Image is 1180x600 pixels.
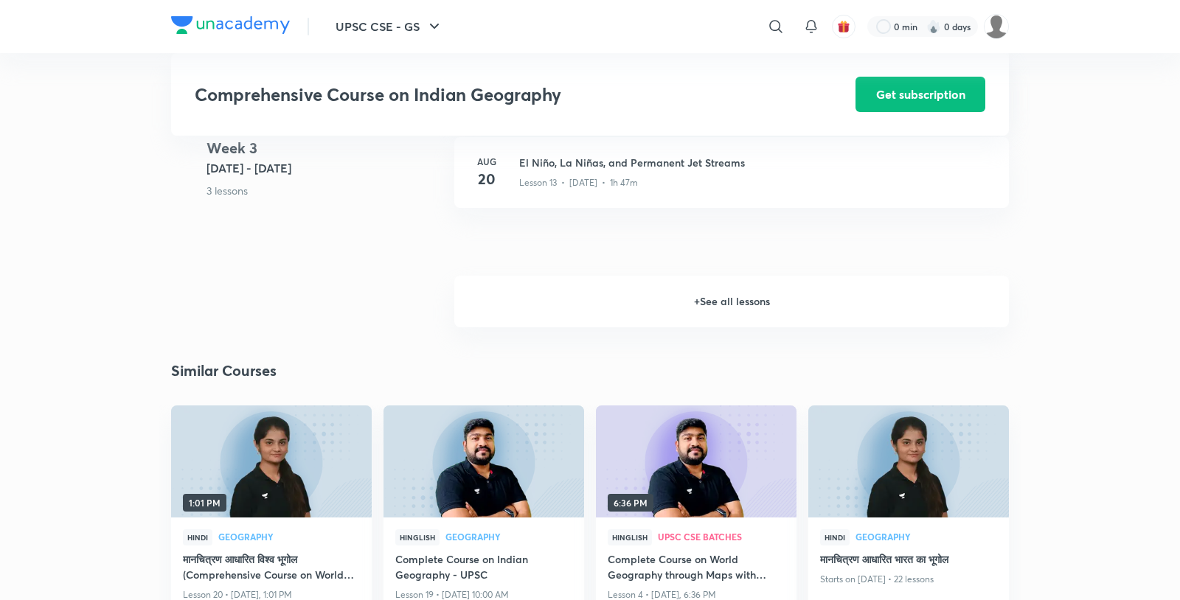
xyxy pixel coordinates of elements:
[519,176,638,189] p: Lesson 13 • [DATE] • 1h 47m
[658,532,785,543] a: UPSC CSE Batches
[454,276,1009,327] h6: + See all lessons
[472,168,502,190] h4: 20
[608,494,653,512] span: 6:36 PM
[820,529,850,545] span: Hindi
[926,19,941,34] img: streak
[195,84,772,105] h3: Comprehensive Course on Indian Geography
[806,405,1010,519] img: new-thumbnail
[594,405,798,519] img: new-thumbnail
[171,16,290,34] img: Company Logo
[837,20,850,33] img: avatar
[169,405,373,519] img: new-thumbnail
[855,532,997,541] span: Geography
[445,532,572,541] span: Geography
[984,14,1009,39] img: Rajesh Kumar
[820,551,997,570] a: मानचित्रण आधारित भारत का भूगोल
[383,405,584,517] a: new-thumbnail
[658,532,785,541] span: UPSC CSE Batches
[808,405,1009,517] a: new-thumbnail
[183,494,226,512] span: 1:01 PM
[855,532,997,543] a: Geography
[206,137,442,159] h4: Week 3
[608,529,652,545] span: Hinglish
[206,159,442,177] h5: [DATE] - [DATE]
[218,532,360,541] span: Geography
[472,155,502,168] h6: Aug
[381,405,586,519] img: new-thumbnail
[218,532,360,543] a: Geography
[820,570,997,589] p: Starts on [DATE] • 22 lessons
[596,405,796,517] a: new-thumbnail6:36 PM
[395,529,440,545] span: Hinglish
[832,15,855,38] button: avatar
[183,551,360,585] a: मानचित्रण आधारित विश्व भूगोल (Comprehensive Course on World Mapping )
[519,155,991,170] h3: El Niño, La Niñas, and Permanent Jet Streams
[327,12,452,41] button: UPSC CSE - GS
[445,532,572,543] a: Geography
[206,183,442,198] p: 3 lessons
[171,16,290,38] a: Company Logo
[608,551,785,585] a: Complete Course on World Geography through Maps with Current Affairs
[171,405,372,517] a: new-thumbnail1:01 PM
[454,137,1009,226] a: Aug20El Niño, La Niñas, and Permanent Jet StreamsLesson 13 • [DATE] • 1h 47m
[855,77,985,112] button: Get subscription
[171,360,277,382] h2: Similar Courses
[183,529,212,545] span: Hindi
[395,551,572,585] a: Complete Course on Indian Geography - UPSC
